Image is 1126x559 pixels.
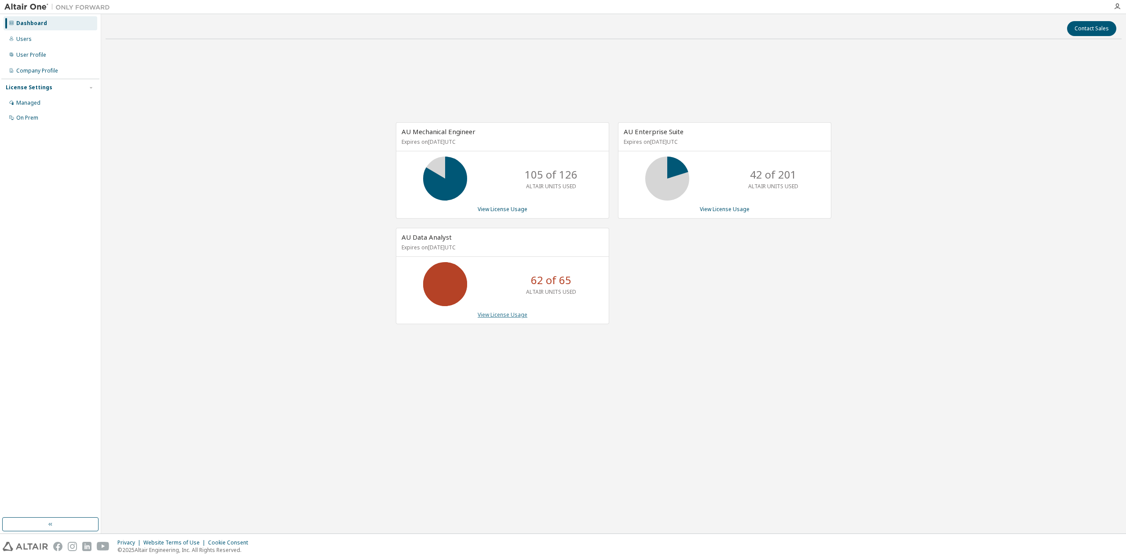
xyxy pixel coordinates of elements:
p: © 2025 Altair Engineering, Inc. All Rights Reserved. [117,546,253,554]
img: altair_logo.svg [3,542,48,551]
p: Expires on [DATE] UTC [402,244,601,251]
span: AU Enterprise Suite [624,127,684,136]
img: linkedin.svg [82,542,91,551]
div: Privacy [117,539,143,546]
p: ALTAIR UNITS USED [526,183,576,190]
div: On Prem [16,114,38,121]
button: Contact Sales [1067,21,1116,36]
img: Altair One [4,3,114,11]
img: instagram.svg [68,542,77,551]
p: Expires on [DATE] UTC [624,138,823,146]
span: AU Mechanical Engineer [402,127,475,136]
a: View License Usage [478,311,527,318]
div: Managed [16,99,40,106]
p: Expires on [DATE] UTC [402,138,601,146]
div: Cookie Consent [208,539,253,546]
a: View License Usage [478,205,527,213]
a: View License Usage [700,205,749,213]
img: youtube.svg [97,542,110,551]
div: Website Terms of Use [143,539,208,546]
p: ALTAIR UNITS USED [748,183,798,190]
div: License Settings [6,84,52,91]
div: Dashboard [16,20,47,27]
div: Company Profile [16,67,58,74]
p: 105 of 126 [525,167,578,182]
div: User Profile [16,51,46,58]
p: 42 of 201 [750,167,797,182]
img: facebook.svg [53,542,62,551]
div: Users [16,36,32,43]
p: ALTAIR UNITS USED [526,288,576,296]
p: 62 of 65 [531,273,571,288]
span: AU Data Analyst [402,233,452,241]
